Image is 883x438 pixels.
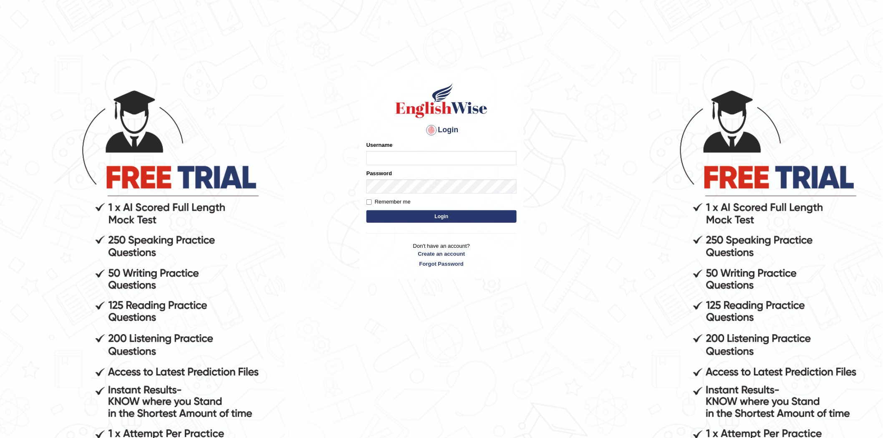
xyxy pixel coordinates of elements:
a: Forgot Password [366,260,517,268]
label: Username [366,141,393,149]
img: Logo of English Wise sign in for intelligent practice with AI [394,82,489,119]
a: Create an account [366,250,517,258]
input: Remember me [366,199,372,205]
label: Password [366,169,392,177]
p: Don't have an account? [366,242,517,268]
label: Remember me [366,198,411,206]
button: Login [366,210,517,223]
h4: Login [366,123,517,137]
